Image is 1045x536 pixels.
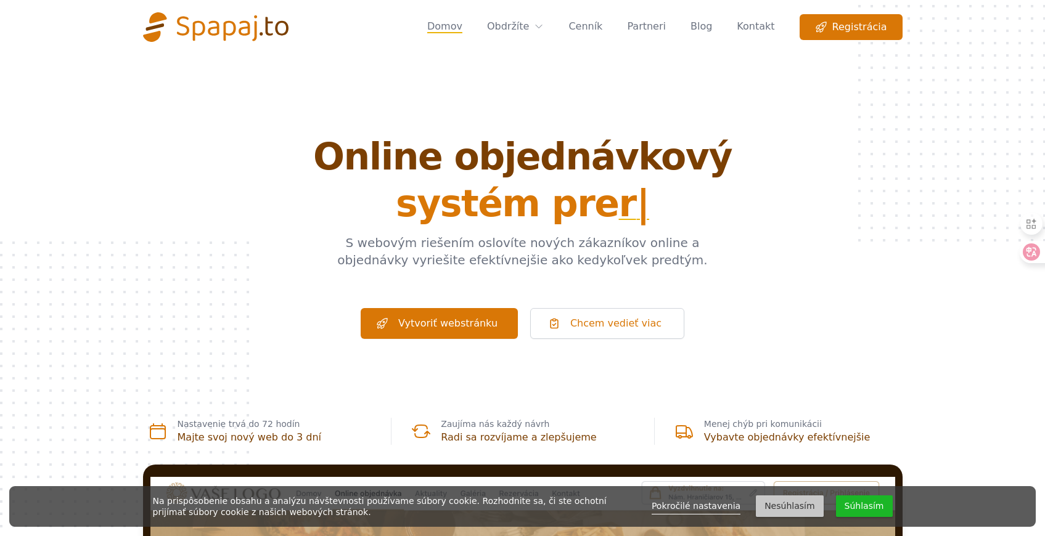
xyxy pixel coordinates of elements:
div: Na prispôsobenie obsahu a analýzu návštevnosti používame súbory cookie. Rozhodnite sa, či ste och... [153,495,624,518]
span: Registrácia [815,20,887,35]
h3: Majte svoj nový web do 3 dní [178,430,372,445]
button: Nesúhlasím [756,495,823,517]
h3: Vybavte objednávky efektívnejšie [704,430,898,445]
p: Menej chýb pri komunikácii [704,418,898,430]
a: Registrácia [800,14,903,40]
a: Vytvoriť webstránku [361,308,518,339]
p: Nastavenie trvá do 72 hodín [178,418,372,430]
p: S webovým riešením oslovíte nových zákazníkov online a objednávky vyriešite efektívnejšie ako ked... [316,234,730,269]
span: r [619,182,636,225]
a: Partneri [627,14,666,40]
a: Pokročilé nastavenia [652,498,740,514]
a: Obdržíte [487,19,544,34]
a: Domov [427,14,462,40]
span: | [637,182,649,225]
nav: Global [143,15,903,39]
button: Súhlasím [836,495,893,517]
a: Kontakt [737,14,774,40]
p: Zaujíma nás každý návrh [441,418,634,430]
a: Blog [691,14,712,40]
h3: Radi sa rozvíjame a zlepšujeme [441,430,634,445]
span: Online objednávkový [143,138,903,175]
a: Chcem vedieť viac [530,308,684,339]
a: Cenník [568,14,602,40]
span: systém pre [143,185,903,222]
